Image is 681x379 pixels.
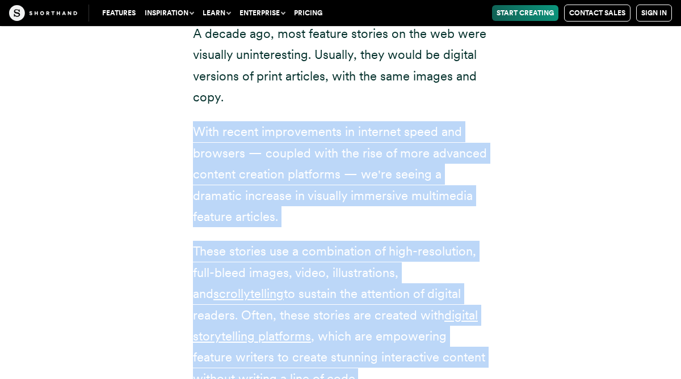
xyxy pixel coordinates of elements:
[235,5,289,21] button: Enterprise
[98,5,140,21] a: Features
[198,5,235,21] button: Learn
[289,5,327,21] a: Pricing
[492,5,558,21] a: Start Creating
[140,5,198,21] button: Inspiration
[636,5,672,22] a: Sign in
[193,23,488,108] p: A decade ago, most feature stories on the web were visually uninteresting. Usually, they would be...
[9,5,77,21] img: The Craft
[564,5,630,22] a: Contact Sales
[193,121,488,227] p: With recent improvements in internet speed and browsers — coupled with the rise of more advanced ...
[213,286,284,301] a: scrollytelling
